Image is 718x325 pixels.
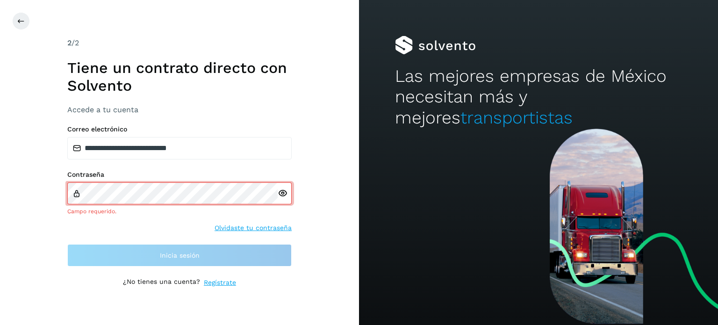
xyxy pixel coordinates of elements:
[460,108,573,128] span: transportistas
[67,37,292,49] div: /2
[123,278,200,288] p: ¿No tienes una cuenta?
[67,59,292,95] h1: Tiene un contrato directo con Solvento
[67,105,292,114] h3: Accede a tu cuenta
[395,66,682,128] h2: Las mejores empresas de México necesitan más y mejores
[204,278,236,288] a: Regístrate
[215,223,292,233] a: Olvidaste tu contraseña
[67,171,292,179] label: Contraseña
[67,38,72,47] span: 2
[67,244,292,267] button: Inicia sesión
[67,207,292,216] div: Campo requerido.
[67,125,292,133] label: Correo electrónico
[160,252,200,259] span: Inicia sesión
